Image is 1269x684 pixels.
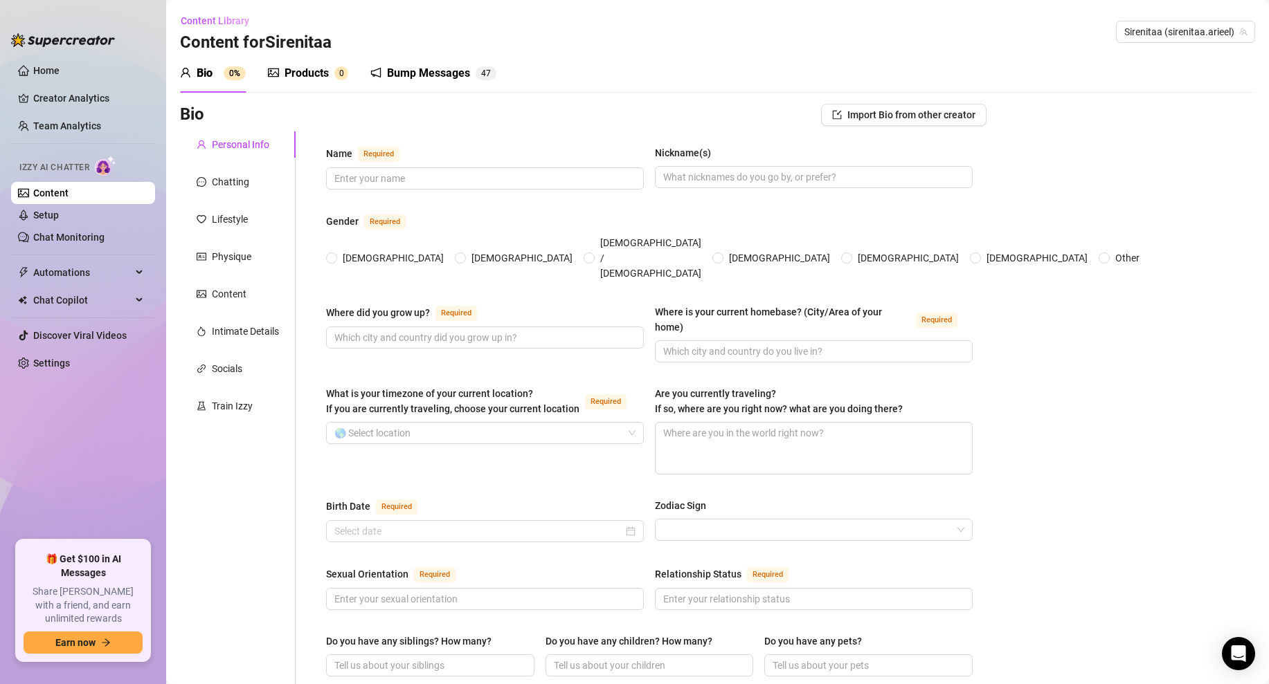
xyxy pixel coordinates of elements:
[19,161,89,174] span: Izzy AI Chatter
[33,120,101,131] a: Team Analytics
[197,289,206,299] span: picture
[197,252,206,261] span: idcard
[585,394,627,409] span: Required
[663,591,962,607] input: Relationship Status
[334,591,633,607] input: Sexual Orientation
[326,566,471,582] label: Sexual Orientation
[663,344,962,359] input: Where is your current homebase? (City/Area of your home)
[326,498,433,515] label: Birth Date
[334,658,523,673] input: Do you have any siblings? How many?
[212,286,246,302] div: Content
[326,304,492,321] label: Where did you grow up?
[916,313,957,328] span: Required
[655,388,903,414] span: Are you currently traveling? If so, where are you right now? what are you doing there?
[180,104,204,126] h3: Bio
[33,65,60,76] a: Home
[326,146,352,161] div: Name
[326,214,359,229] div: Gender
[476,66,496,80] sup: 47
[387,65,470,82] div: Bump Messages
[655,145,711,160] div: Nickname(s)
[1239,28,1248,36] span: team
[546,634,712,649] div: Do you have any children? How many?
[212,324,279,339] div: Intimate Details
[33,289,132,311] span: Chat Copilot
[33,330,127,341] a: Discover Viral Videos
[180,67,191,78] span: user
[1124,21,1247,42] span: Sirenitaa (sirenitaa.arieel)
[18,295,27,305] img: Chat Copilot
[554,658,743,673] input: Do you have any children? How many?
[268,67,279,78] span: picture
[212,137,269,152] div: Personal Info
[212,212,248,227] div: Lifestyle
[764,634,862,649] div: Do you have any pets?
[655,304,910,335] div: Where is your current homebase? (City/Area of your home)
[326,634,501,649] label: Do you have any siblings? How many?
[33,232,105,243] a: Chat Monitoring
[197,65,213,82] div: Bio
[486,68,491,78] span: 7
[723,250,836,266] span: [DEMOGRAPHIC_DATA]
[24,631,143,654] button: Earn nowarrow-right
[326,388,579,414] span: What is your timezone of your current location? If you are currently traveling, choose your curre...
[18,267,29,278] span: thunderbolt
[358,147,399,162] span: Required
[33,261,132,284] span: Automations
[33,87,144,109] a: Creator Analytics
[101,638,111,647] span: arrow-right
[595,235,707,281] span: [DEMOGRAPHIC_DATA] / [DEMOGRAPHIC_DATA]
[764,634,872,649] label: Do you have any pets?
[181,15,249,26] span: Content Library
[326,566,408,582] div: Sexual Orientation
[197,364,206,373] span: link
[414,567,456,582] span: Required
[224,66,246,80] sup: 0%
[481,68,486,78] span: 4
[821,104,987,126] button: Import Bio from other creator
[663,169,962,185] input: Nickname(s)
[370,67,381,78] span: notification
[981,250,1093,266] span: [DEMOGRAPHIC_DATA]
[212,174,249,190] div: Chatting
[212,249,251,264] div: Physique
[24,553,143,580] span: 🎁 Get $100 in AI Messages
[197,401,206,411] span: experiment
[326,213,421,230] label: Gender
[773,658,962,673] input: Do you have any pets?
[212,361,242,376] div: Socials
[832,110,842,120] span: import
[326,305,430,320] div: Where did you grow up?
[847,109,975,120] span: Import Bio from other creator
[546,634,722,649] label: Do you have any children? How many?
[212,398,253,414] div: Train Izzy
[655,498,716,513] label: Zodiac Sign
[655,498,706,513] div: Zodiac Sign
[1222,637,1255,670] div: Open Intercom Messenger
[11,33,115,47] img: logo-BBDzfeDw.svg
[180,32,332,54] h3: Content for Sirenitaa
[33,358,70,369] a: Settings
[33,210,59,221] a: Setup
[24,585,143,626] span: Share [PERSON_NAME] with a friend, and earn unlimited rewards
[655,304,973,335] label: Where is your current homebase? (City/Area of your home)
[655,145,721,160] label: Nickname(s)
[337,250,449,266] span: [DEMOGRAPHIC_DATA]
[376,499,417,515] span: Required
[55,637,96,648] span: Earn now
[655,566,804,582] label: Relationship Status
[285,65,329,82] div: Products
[747,567,789,582] span: Required
[852,250,964,266] span: [DEMOGRAPHIC_DATA]
[33,187,69,198] a: Content
[326,499,370,514] div: Birth Date
[197,214,206,224] span: heart
[334,66,348,80] sup: 0
[334,524,623,539] input: Birth Date
[326,634,492,649] div: Do you have any siblings? How many?
[197,177,206,187] span: message
[334,330,633,345] input: Where did you grow up?
[95,156,116,176] img: AI Chatter
[364,214,406,230] span: Required
[197,326,206,336] span: fire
